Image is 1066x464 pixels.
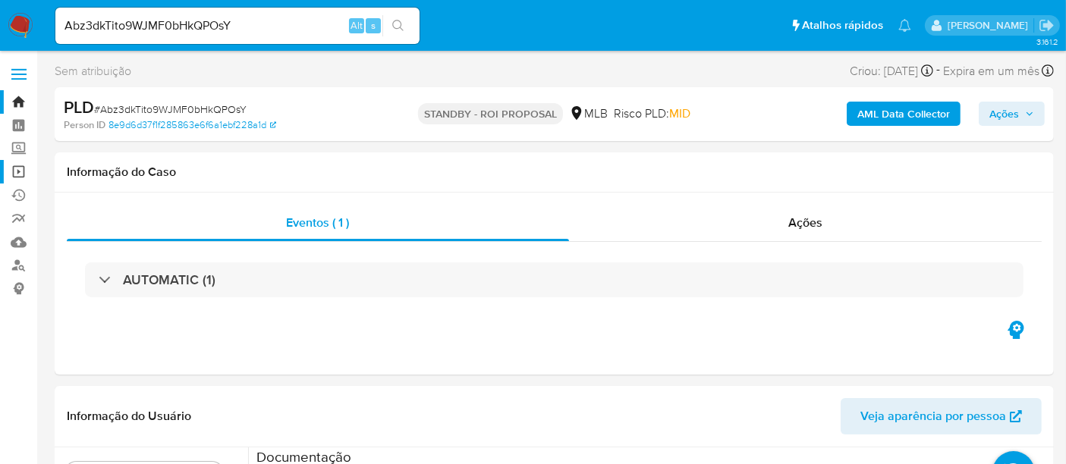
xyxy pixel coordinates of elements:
[85,262,1024,297] div: AUTOMATIC (1)
[802,17,883,33] span: Atalhos rápidos
[64,118,105,132] b: Person ID
[123,271,215,288] h3: AUTOMATIC (1)
[936,61,940,81] span: -
[55,16,420,36] input: Pesquise usuários ou casos...
[94,102,247,117] span: # Abz3dkTito9WJMF0bHkQPOsY
[669,105,690,122] span: MID
[857,102,950,126] b: AML Data Collector
[989,102,1019,126] span: Ações
[108,118,276,132] a: 8e9d6d37f1f285863e6f6a1ebf228a1d
[382,15,414,36] button: search-icon
[788,214,822,231] span: Ações
[67,165,1042,180] h1: Informação do Caso
[1039,17,1055,33] a: Sair
[841,398,1042,434] button: Veja aparência por pessoa
[898,19,911,32] a: Notificações
[569,105,608,122] div: MLB
[67,409,191,424] h1: Informação do Usuário
[418,103,563,124] p: STANDBY - ROI PROPOSAL
[371,18,376,33] span: s
[979,102,1045,126] button: Ações
[64,95,94,119] b: PLD
[847,102,961,126] button: AML Data Collector
[850,61,933,81] div: Criou: [DATE]
[860,398,1006,434] span: Veja aparência por pessoa
[948,18,1033,33] p: erico.trevizan@mercadopago.com.br
[55,63,131,80] span: Sem atribuição
[351,18,363,33] span: Alt
[943,63,1039,80] span: Expira em um mês
[286,214,349,231] span: Eventos ( 1 )
[614,105,690,122] span: Risco PLD:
